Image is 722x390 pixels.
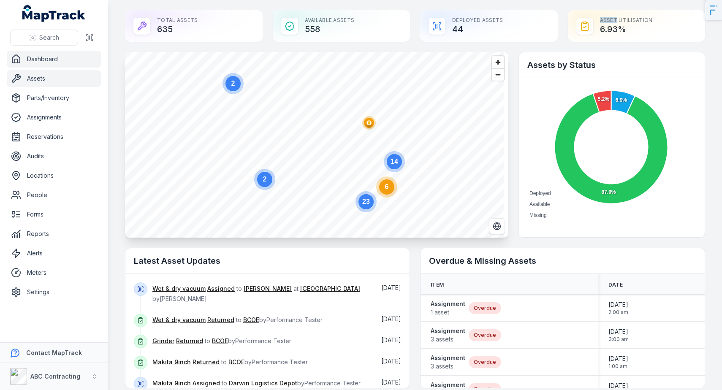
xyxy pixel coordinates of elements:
[469,329,501,341] div: Overdue
[381,357,401,365] time: 14/10/2025, 12:45:49 pm
[529,212,547,218] span: Missing
[381,336,401,344] time: 14/10/2025, 12:45:49 pm
[431,300,465,308] strong: Assignment
[7,70,101,87] a: Assets
[608,355,628,363] span: [DATE]
[152,337,174,345] a: Grinder
[231,80,235,87] text: 2
[7,148,101,165] a: Audits
[152,358,308,366] span: to by Performance Tester
[431,327,465,335] strong: Assignment
[7,128,101,145] a: Reservations
[527,59,696,71] h2: Assets by Status
[7,245,101,262] a: Alerts
[469,302,501,314] div: Overdue
[429,255,696,267] h2: Overdue & Missing Assets
[152,358,191,366] a: Makita 9inch
[385,183,389,190] text: 6
[431,354,465,362] strong: Assignment
[608,336,629,343] span: 3:00 am
[26,349,82,356] strong: Contact MapTrack
[431,308,465,317] span: 1 asset
[529,190,551,196] span: Deployed
[608,301,628,316] time: 31/08/2024, 2:00:00 am
[431,327,465,344] a: Assignment3 assets
[125,52,504,238] canvas: Map
[7,109,101,126] a: Assignments
[608,282,623,288] span: Date
[10,30,78,46] button: Search
[243,316,259,324] a: BCOE
[381,315,401,322] span: [DATE]
[381,284,401,291] span: [DATE]
[381,379,401,386] span: [DATE]
[492,56,504,68] button: Zoom in
[152,284,206,293] a: Wet & dry vacuum
[193,379,220,387] a: Assigned
[229,379,297,387] a: Darwin Logistics Depot
[7,264,101,281] a: Meters
[7,284,101,301] a: Settings
[212,337,228,345] a: BCOE
[300,284,360,293] a: [GEOGRAPHIC_DATA]
[431,335,465,344] span: 3 assets
[207,316,234,324] a: Returned
[381,336,401,344] span: [DATE]
[529,201,550,207] span: Available
[608,309,628,316] span: 2:00 am
[608,355,628,370] time: 31/01/2025, 1:00:00 am
[152,316,323,323] span: to by Performance Tester
[489,218,505,234] button: Switch to Satellite View
[431,381,465,389] strong: Assignment
[431,362,465,371] span: 3 assets
[469,356,501,368] div: Overdue
[608,328,629,343] time: 30/11/2024, 3:00:00 am
[39,33,59,42] span: Search
[263,176,267,183] text: 2
[207,284,235,293] a: Assigned
[431,282,444,288] span: Item
[608,301,628,309] span: [DATE]
[7,225,101,242] a: Reports
[381,284,401,291] time: 14/10/2025, 12:46:24 pm
[7,51,101,68] a: Dashboard
[152,285,360,302] span: to at by [PERSON_NAME]
[362,198,370,205] text: 23
[381,379,401,386] time: 14/10/2025, 12:45:15 pm
[152,379,191,387] a: Makita 9inch
[152,316,206,324] a: Wet & dry vacuum
[30,373,80,380] strong: ABC Contracting
[608,363,628,370] span: 1:00 am
[22,5,86,22] a: MapTrack
[228,358,244,366] a: BCOE
[7,187,101,203] a: People
[381,357,401,365] span: [DATE]
[193,358,220,366] a: Returned
[152,379,361,387] span: to by Performance Tester
[391,158,398,165] text: 14
[7,206,101,223] a: Forms
[7,167,101,184] a: Locations
[134,255,401,267] h2: Latest Asset Updates
[152,337,291,344] span: to by Performance Tester
[381,315,401,322] time: 14/10/2025, 12:45:49 pm
[431,354,465,371] a: Assignment3 assets
[608,328,629,336] span: [DATE]
[176,337,203,345] a: Returned
[244,284,292,293] a: [PERSON_NAME]
[431,300,465,317] a: Assignment1 asset
[608,382,628,390] span: [DATE]
[7,89,101,106] a: Parts/Inventory
[492,68,504,81] button: Zoom out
